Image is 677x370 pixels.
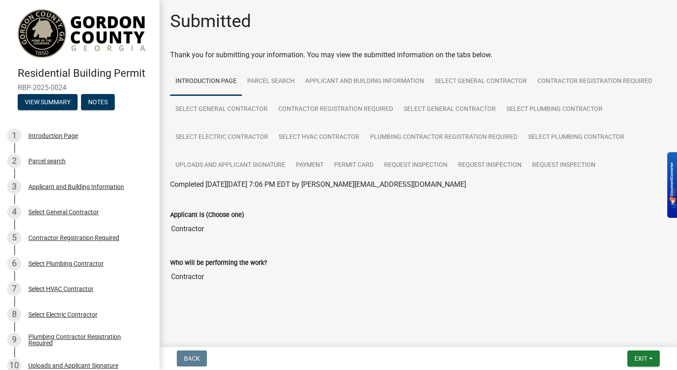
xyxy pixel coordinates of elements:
a: Payment [291,151,329,180]
a: Uploads and Applicant Signature [170,151,291,180]
div: 4 [7,205,21,219]
a: Select Plumbing Contractor [523,123,630,152]
div: Select HVAC Contractor [28,286,93,292]
span: Back [184,355,200,362]
div: Introduction Page [28,133,78,139]
div: Parcel search [28,158,66,164]
label: Applicant is (Choose one) [170,212,244,218]
a: Introduction Page [170,67,242,96]
a: Contractor Registration Required [532,67,658,96]
div: Applicant and Building Information [28,184,124,190]
div: 8 [7,307,21,322]
a: Request Inspection [527,151,601,180]
div: Select Electric Contractor [28,311,97,318]
div: Select General Contractor [28,209,99,215]
a: Request Inspection [379,151,453,180]
button: Exit [627,350,660,366]
div: 2 [7,154,21,168]
div: Contractor Registration Required [28,235,119,241]
a: Parcel search [242,67,300,96]
div: Select Plumbing Contractor [28,260,104,267]
a: Select HVAC Contractor [273,123,365,152]
a: Select Electric Contractor [170,123,273,152]
div: 6 [7,256,21,271]
a: Contractor Registration Required [273,95,398,124]
div: 3 [7,180,21,194]
h4: Residential Building Permit [18,67,152,80]
a: Select Plumbing Contractor [501,95,608,124]
a: Select General Contractor [429,67,532,96]
div: 5 [7,231,21,245]
button: View Summary [18,94,78,110]
img: BKR5lM0sgkDqAAAAAElFTkSuQmCC [669,162,676,208]
a: Select General Contractor [170,95,273,124]
div: Thank you for submitting your information. You may view the submitted information on the tabs below. [170,50,666,60]
label: Who will be performing the work? [170,260,267,266]
div: 7 [7,282,21,296]
img: (Canceled) Gordon County, Georgia [18,9,145,58]
a: Applicant and Building Information [300,67,429,96]
h1: Submitted [170,11,251,32]
button: Back [177,350,207,366]
div: Plumbing Contractor Registration Required [28,334,145,346]
span: RBP-2025-0024 [18,83,142,92]
wm-modal-confirm: Summary [18,99,78,106]
a: Select General Contractor [398,95,501,124]
div: Uploads and Applicant Signature [28,362,118,369]
a: Request Inspection [453,151,527,180]
a: Permit Card [329,151,379,180]
button: Notes [81,94,115,110]
div: 1 [7,129,21,143]
div: 9 [7,333,21,347]
span: Exit [634,355,647,362]
a: Plumbing Contractor Registration Required [365,123,523,152]
wm-modal-confirm: Notes [81,99,115,106]
span: Completed [DATE][DATE] 7:06 PM EDT by [PERSON_NAME][EMAIL_ADDRESS][DOMAIN_NAME] [170,180,466,189]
